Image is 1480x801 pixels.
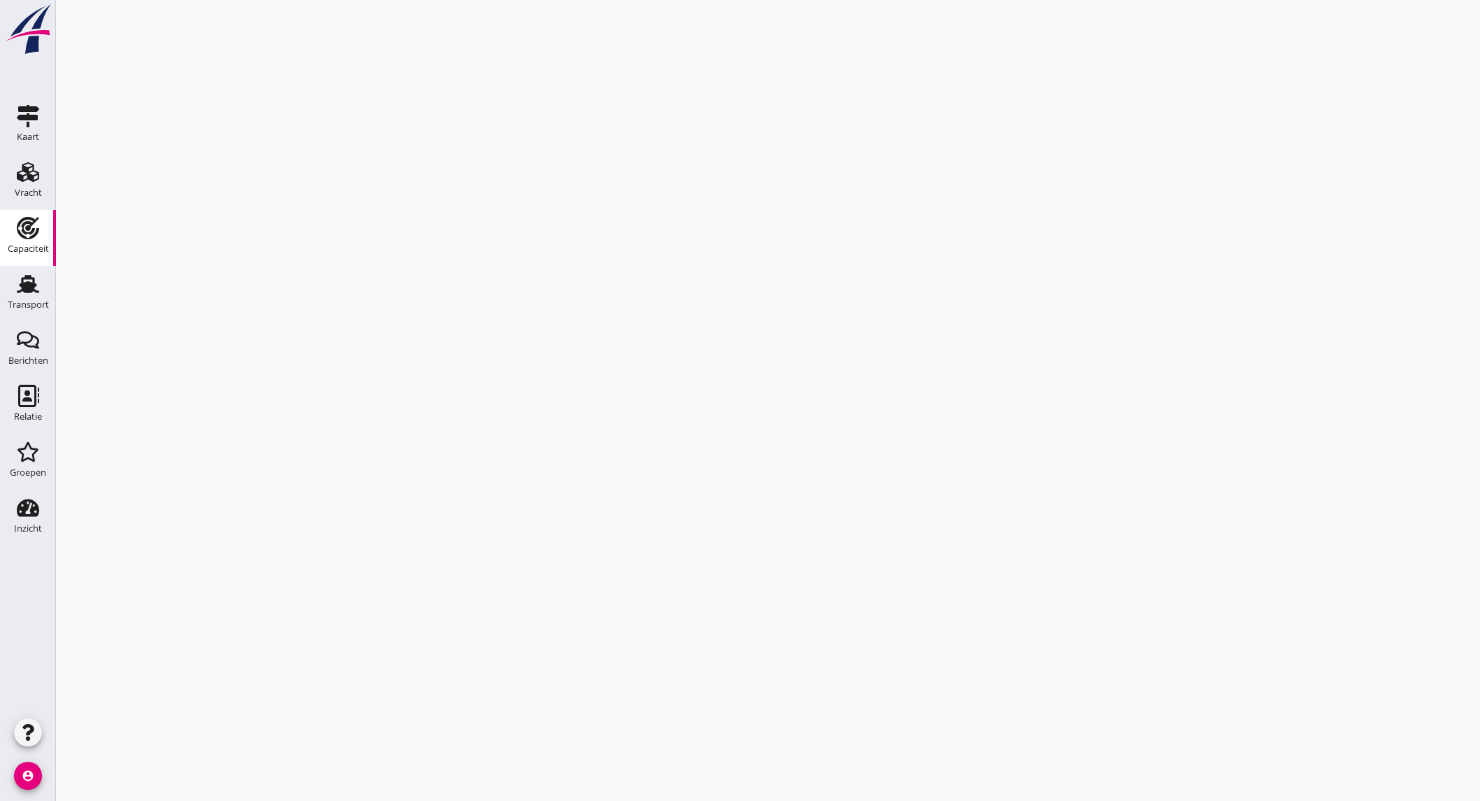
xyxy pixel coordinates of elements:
div: Berichten [8,356,48,365]
div: Relatie [14,412,42,421]
div: Transport [8,300,49,309]
div: Kaart [17,132,39,141]
img: logo-small.a267ee39.svg [3,3,53,55]
i: account_circle [14,762,42,790]
div: Capaciteit [8,244,49,253]
div: Inzicht [14,524,42,533]
div: Groepen [10,468,46,477]
div: Vracht [15,188,42,197]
